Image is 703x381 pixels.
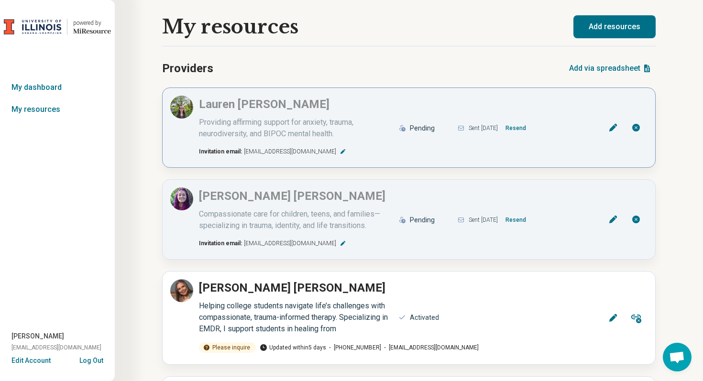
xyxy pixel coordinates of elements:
[4,15,61,38] img: University of Illinois at Urbana-Champaign
[199,279,385,296] p: [PERSON_NAME] [PERSON_NAME]
[260,343,326,352] span: Updated within 5 days
[79,356,103,363] button: Log Out
[199,147,242,156] span: Invitation email:
[573,15,656,38] button: Add resources
[326,343,381,352] span: [PHONE_NUMBER]
[244,147,336,156] span: [EMAIL_ADDRESS][DOMAIN_NAME]
[199,342,256,353] div: Please inquire
[199,239,242,248] span: Invitation email:
[244,239,336,248] span: [EMAIL_ADDRESS][DOMAIN_NAME]
[11,331,64,341] span: [PERSON_NAME]
[502,120,530,136] button: Resend
[199,117,393,140] div: Providing affirming support for anxiety, trauma, neurodiversity, and BIPOC mental health.
[410,313,439,323] div: Activated
[11,343,101,352] span: [EMAIL_ADDRESS][DOMAIN_NAME]
[162,16,298,38] h1: My resources
[663,343,692,371] div: Open chat
[502,212,530,228] button: Resend
[73,19,111,27] div: powered by
[457,212,586,228] div: Sent [DATE]
[410,123,435,133] div: Pending
[410,215,435,225] div: Pending
[565,57,656,80] button: Add via spreadsheet
[4,15,111,38] a: University of Illinois at Urbana-Champaignpowered by
[381,343,479,352] span: [EMAIL_ADDRESS][DOMAIN_NAME]
[199,208,393,231] div: Compassionate care for children, teens, and families—specializing in trauma, identity, and life t...
[162,60,213,77] h2: Providers
[457,120,586,136] div: Sent [DATE]
[11,356,51,366] button: Edit Account
[199,300,393,335] div: Helping college students navigate life’s challenges with compassionate, trauma-informed therapy. ...
[199,96,330,113] p: Lauren [PERSON_NAME]
[199,187,385,205] p: [PERSON_NAME] [PERSON_NAME]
